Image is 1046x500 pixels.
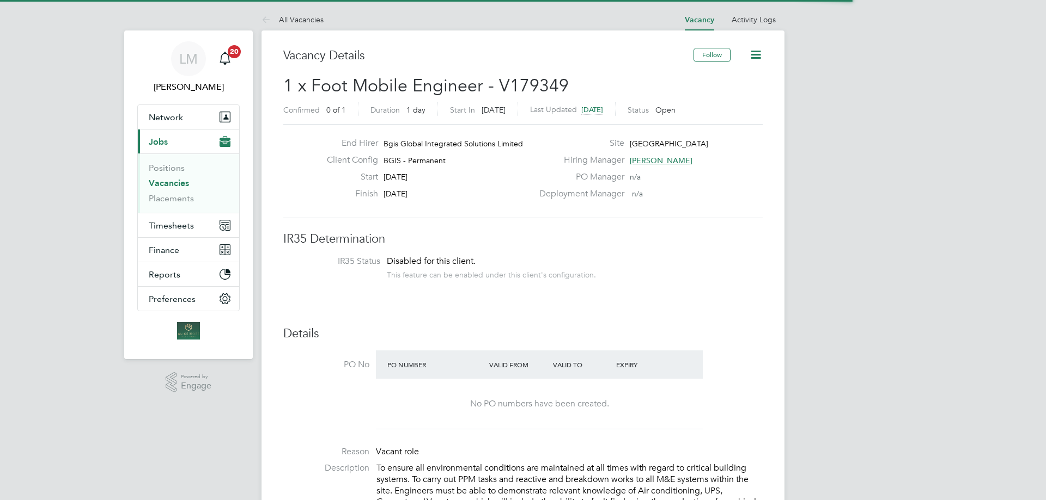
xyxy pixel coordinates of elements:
button: Preferences [138,287,239,311]
label: Finish [318,188,378,200]
span: 20 [228,45,241,58]
span: [PERSON_NAME] [630,156,692,165]
span: Jobs [149,137,168,147]
button: Finance [138,238,239,262]
button: Follow [694,48,731,62]
label: Duration [370,105,400,115]
span: [DATE] [384,172,408,182]
span: [DATE] [482,105,506,115]
div: This feature can be enabled under this client's configuration. [387,267,596,280]
label: Description [283,462,369,474]
span: Timesheets [149,220,194,231]
div: Valid From [486,355,550,374]
h3: IR35 Determination [283,231,763,247]
h3: Vacancy Details [283,48,694,64]
span: [GEOGRAPHIC_DATA] [630,139,708,149]
span: 0 of 1 [326,105,346,115]
label: Deployment Manager [533,188,624,200]
label: Client Config [318,155,378,166]
span: Open [655,105,676,115]
span: n/a [630,172,641,182]
span: LM [179,52,198,66]
a: All Vacancies [261,15,324,24]
label: Start [318,171,378,183]
span: Preferences [149,294,196,304]
button: Reports [138,262,239,286]
label: PO Manager [533,171,624,183]
span: Disabled for this client. [387,256,476,267]
button: Jobs [138,129,239,153]
span: Finance [149,245,179,255]
div: Expiry [613,355,677,374]
a: LM[PERSON_NAME] [137,41,240,94]
span: Bgis Global Integrated Solutions Limited [384,139,523,149]
span: Lucas Maxwell [137,81,240,94]
label: Site [533,138,624,149]
a: 20 [214,41,236,76]
label: PO No [283,359,369,371]
label: Status [628,105,649,115]
img: aliceroserecruitment-logo-retina.png [177,322,200,339]
nav: Main navigation [124,30,253,359]
a: Placements [149,193,194,203]
div: Jobs [138,153,239,213]
label: End Hirer [318,138,378,149]
span: 1 day [406,105,425,115]
h3: Details [283,326,763,342]
label: Hiring Manager [533,155,624,166]
span: Engage [181,381,211,391]
span: Network [149,112,183,122]
a: Positions [149,163,185,173]
label: IR35 Status [294,256,380,267]
label: Confirmed [283,105,320,115]
span: [DATE] [581,105,603,114]
a: Powered byEngage [166,372,212,393]
label: Reason [283,446,369,458]
div: Valid To [550,355,614,374]
a: Vacancies [149,178,189,188]
span: 1 x Foot Mobile Engineer - V179349 [283,75,569,96]
a: Activity Logs [732,15,776,24]
span: BGIS - Permanent [384,156,446,165]
span: Reports [149,269,180,280]
label: Last Updated [530,104,577,114]
span: Powered by [181,372,211,381]
button: Network [138,105,239,129]
div: PO Number [385,355,486,374]
span: Vacant role [376,446,419,457]
button: Timesheets [138,213,239,237]
a: Vacancy [685,15,714,24]
span: [DATE] [384,189,408,199]
div: No PO numbers have been created. [387,398,692,410]
a: Go to home page [137,322,240,339]
span: n/a [632,189,643,199]
label: Start In [450,105,475,115]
